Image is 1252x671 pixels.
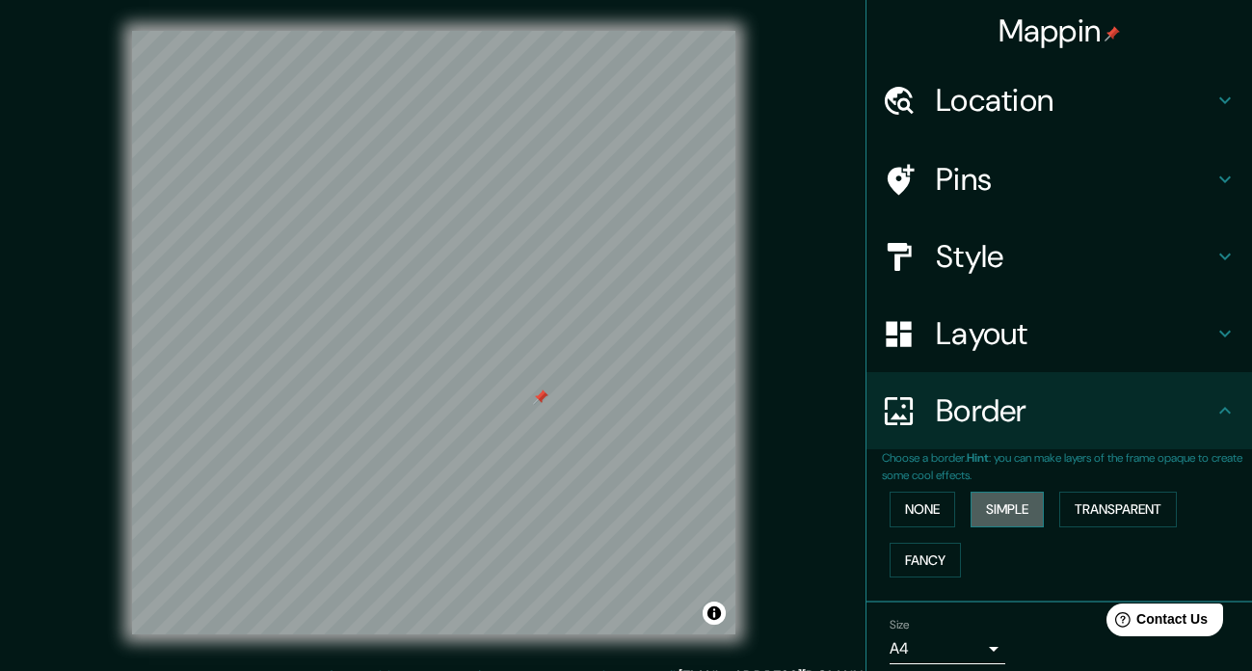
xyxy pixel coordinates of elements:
[936,391,1213,430] h4: Border
[882,449,1252,484] p: Choose a border. : you can make layers of the frame opaque to create some cool effects.
[971,492,1044,527] button: Simple
[132,31,735,634] canvas: Map
[1105,26,1120,41] img: pin-icon.png
[866,62,1252,139] div: Location
[1080,596,1231,650] iframe: Help widget launcher
[999,12,1121,50] h4: Mappin
[703,602,726,625] button: Toggle attribution
[936,81,1213,120] h4: Location
[890,492,955,527] button: None
[890,543,961,578] button: Fancy
[936,237,1213,276] h4: Style
[866,295,1252,372] div: Layout
[936,314,1213,353] h4: Layout
[967,450,989,466] b: Hint
[866,218,1252,295] div: Style
[866,141,1252,218] div: Pins
[866,372,1252,449] div: Border
[936,160,1213,199] h4: Pins
[1059,492,1177,527] button: Transparent
[890,617,910,633] label: Size
[890,633,1005,664] div: A4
